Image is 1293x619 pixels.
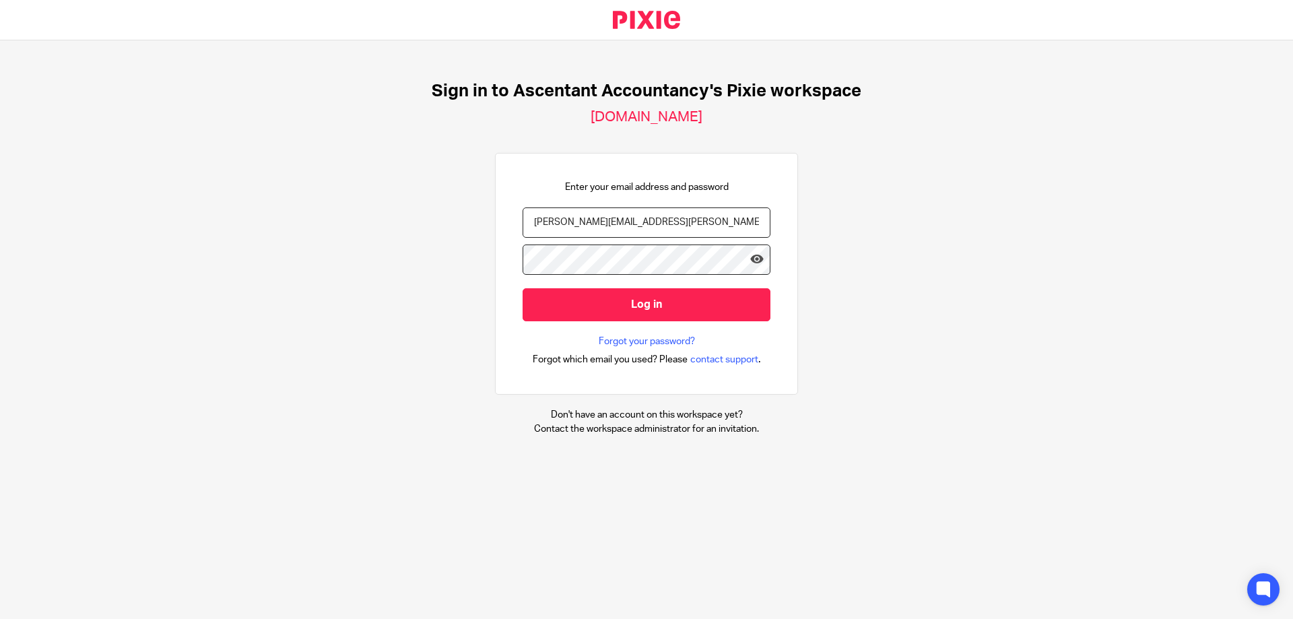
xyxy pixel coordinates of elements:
p: Contact the workspace administrator for an invitation. [534,422,759,436]
div: . [533,352,761,367]
p: Enter your email address and password [565,181,729,194]
span: contact support [690,353,758,366]
input: name@example.com [523,207,770,238]
h2: [DOMAIN_NAME] [591,108,702,126]
input: Log in [523,288,770,321]
p: Don't have an account on this workspace yet? [534,408,759,422]
span: Forgot which email you used? Please [533,353,688,366]
h1: Sign in to Ascentant Accountancy's Pixie workspace [432,81,861,102]
a: Forgot your password? [599,335,695,348]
